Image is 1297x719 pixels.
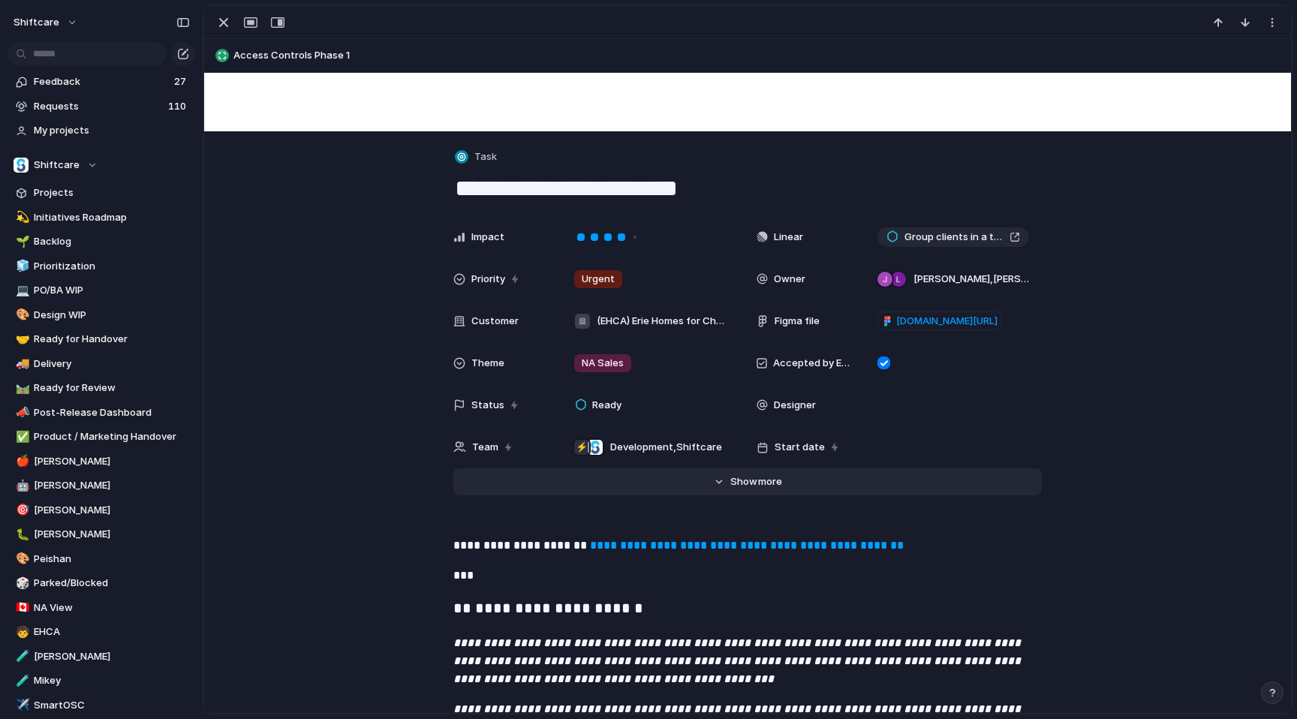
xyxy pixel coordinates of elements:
[34,356,190,372] span: Delivery
[16,257,26,275] div: 🧊
[16,624,26,641] div: 🧒
[610,440,722,455] span: Development , Shiftcare
[16,282,26,299] div: 💻
[8,255,195,278] a: 🧊Prioritization
[16,306,26,323] div: 🎨
[14,283,29,298] button: 💻
[758,474,782,489] span: more
[233,48,1284,63] span: Access Controls Phase 1
[14,673,29,688] button: 🧪
[774,398,816,413] span: Designer
[34,600,190,615] span: NA View
[34,210,190,225] span: Initiatives Roadmap
[8,353,195,375] a: 🚚Delivery
[8,119,195,142] a: My projects
[471,230,504,245] span: Impact
[14,503,29,518] button: 🎯
[582,356,624,371] span: NA Sales
[592,398,621,413] span: Ready
[774,230,803,245] span: Linear
[8,95,195,118] a: Requests110
[34,454,190,469] span: [PERSON_NAME]
[16,355,26,372] div: 🚚
[16,331,26,348] div: 🤝
[16,380,26,397] div: 🛤️
[14,454,29,469] button: 🍎
[34,123,190,138] span: My projects
[8,572,195,594] a: 🎲Parked/Blocked
[8,669,195,692] div: 🧪Mikey
[34,308,190,323] span: Design WIP
[34,649,190,664] span: [PERSON_NAME]
[8,499,195,522] a: 🎯[PERSON_NAME]
[574,440,589,455] div: ⚡
[8,523,195,546] a: 🐛[PERSON_NAME]
[34,673,190,688] span: Mikey
[474,149,497,164] span: Task
[8,154,195,176] button: Shiftcare
[471,314,519,329] span: Customer
[8,304,195,326] a: 🎨Design WIP
[8,694,195,717] div: ✈️SmartOSC
[14,552,29,567] button: 🎨
[471,272,505,287] span: Priority
[14,576,29,591] button: 🎲
[16,429,26,446] div: ✅
[16,477,26,495] div: 🤖
[8,328,195,350] a: 🤝Ready for Handover
[453,468,1042,495] button: Showmore
[34,624,190,639] span: EHCA
[8,230,195,253] a: 🌱Backlog
[16,575,26,592] div: 🎲
[14,381,29,396] button: 🛤️
[471,398,504,413] span: Status
[14,600,29,615] button: 🇨🇦
[775,440,825,455] span: Start date
[775,314,820,329] span: Figma file
[774,272,805,287] span: Owner
[34,381,190,396] span: Ready for Review
[8,621,195,643] a: 🧒EHCA
[16,599,26,616] div: 🇨🇦
[730,474,757,489] span: Show
[8,279,195,302] div: 💻PO/BA WIP
[34,283,190,298] span: PO/BA WIP
[211,44,1284,68] button: Access Controls Phase 1
[34,527,190,542] span: [PERSON_NAME]
[8,548,195,570] a: 🎨Peishan
[452,146,501,168] button: Task
[877,227,1029,247] a: Group clients in a team
[34,234,190,249] span: Backlog
[8,474,195,497] a: 🤖[PERSON_NAME]
[34,74,170,89] span: Feedback
[8,426,195,448] a: ✅Product / Marketing Handover
[168,99,189,114] span: 110
[34,698,190,713] span: SmartOSC
[34,478,190,493] span: [PERSON_NAME]
[8,377,195,399] a: 🛤️Ready for Review
[8,597,195,619] a: 🇨🇦NA View
[14,527,29,542] button: 🐛
[16,550,26,567] div: 🎨
[14,210,29,225] button: 💫
[34,405,190,420] span: Post-Release Dashboard
[16,453,26,470] div: 🍎
[16,233,26,251] div: 🌱
[34,259,190,274] span: Prioritization
[16,501,26,519] div: 🎯
[34,332,190,347] span: Ready for Handover
[896,314,998,329] span: [DOMAIN_NAME][URL]
[582,272,615,287] span: Urgent
[14,259,29,274] button: 🧊
[174,74,189,89] span: 27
